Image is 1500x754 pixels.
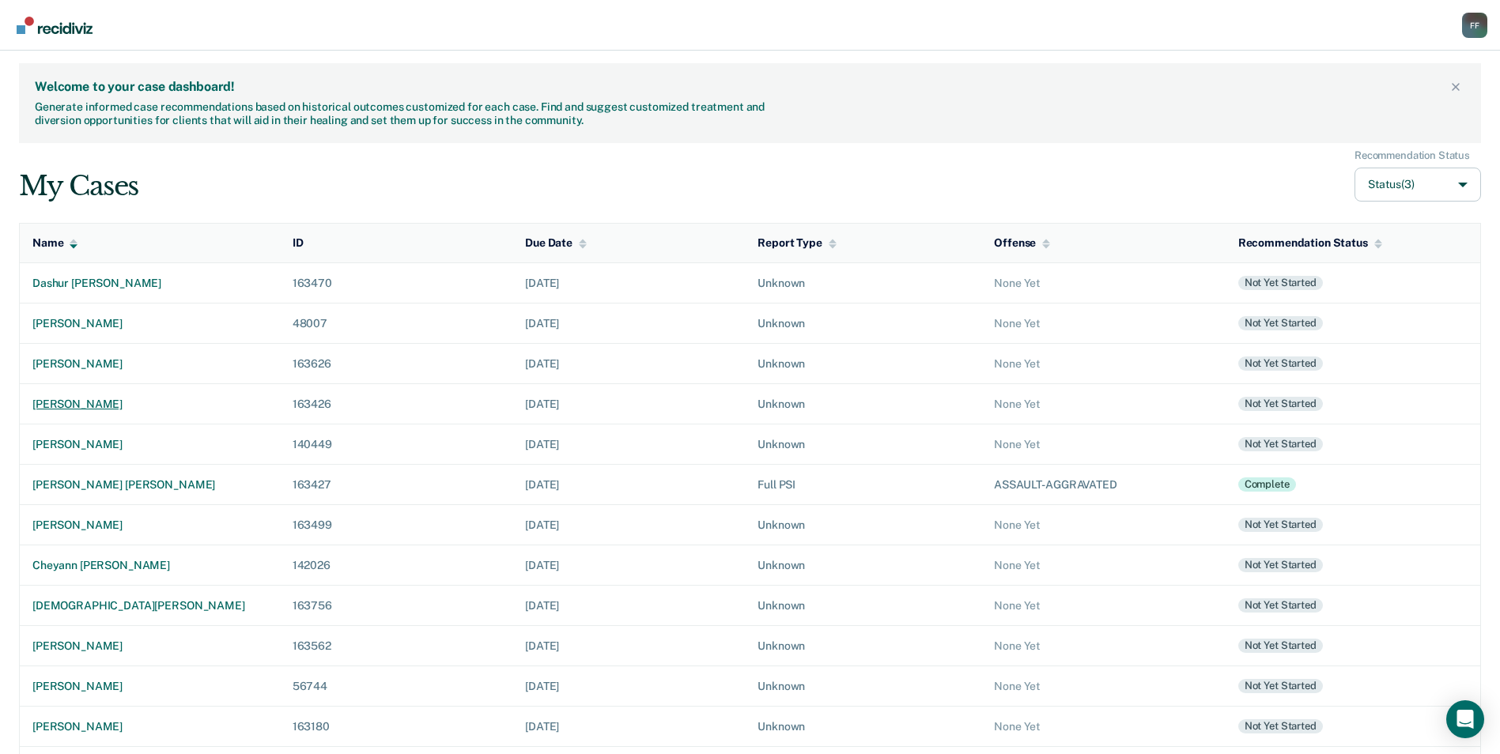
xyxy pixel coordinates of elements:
[280,262,512,303] td: 163470
[512,706,745,746] td: [DATE]
[994,438,1212,451] div: None Yet
[512,625,745,665] td: [DATE]
[745,625,981,665] td: Unknown
[1238,437,1323,451] div: Not yet started
[994,720,1212,733] div: None Yet
[280,665,512,706] td: 56744
[32,639,267,653] div: [PERSON_NAME]
[1238,356,1323,371] div: Not yet started
[32,438,267,451] div: [PERSON_NAME]
[280,625,512,665] td: 163562
[745,383,981,424] td: Unknown
[293,236,304,250] div: ID
[280,504,512,545] td: 163499
[1238,518,1323,532] div: Not yet started
[32,559,267,572] div: cheyann [PERSON_NAME]
[745,424,981,464] td: Unknown
[32,680,267,693] div: [PERSON_NAME]
[745,262,981,303] td: Unknown
[280,424,512,464] td: 140449
[745,665,981,706] td: Unknown
[280,545,512,585] td: 142026
[994,680,1212,693] div: None Yet
[512,545,745,585] td: [DATE]
[17,17,93,34] img: Recidiviz
[32,478,267,492] div: [PERSON_NAME] [PERSON_NAME]
[994,478,1212,492] div: ASSAULT-AGGRAVATED
[512,343,745,383] td: [DATE]
[35,100,769,127] div: Generate informed case recommendations based on historical outcomes customized for each case. Fin...
[745,706,981,746] td: Unknown
[758,236,836,250] div: Report Type
[994,398,1212,411] div: None Yet
[745,585,981,625] td: Unknown
[32,599,267,613] div: [DEMOGRAPHIC_DATA][PERSON_NAME]
[1238,397,1323,411] div: Not yet started
[1462,13,1487,38] button: Profile dropdown button
[280,464,512,504] td: 163427
[1238,477,1296,492] div: Complete
[994,639,1212,653] div: None Yet
[745,504,981,545] td: Unknown
[1238,276,1323,290] div: Not yet started
[32,357,267,371] div: [PERSON_NAME]
[994,599,1212,613] div: None Yet
[1238,236,1382,250] div: Recommendation Status
[280,585,512,625] td: 163756
[512,262,745,303] td: [DATE]
[280,706,512,746] td: 163180
[32,398,267,411] div: [PERSON_NAME]
[994,518,1212,532] div: None Yet
[994,277,1212,290] div: None Yet
[32,277,267,290] div: dashur [PERSON_NAME]
[1355,168,1481,202] button: Status(3)
[280,303,512,343] td: 48007
[19,170,138,202] div: My Cases
[512,424,745,464] td: [DATE]
[1355,149,1470,162] div: Recommendation Status
[512,665,745,706] td: [DATE]
[512,303,745,343] td: [DATE]
[1446,700,1484,738] div: Open Intercom Messenger
[994,236,1050,250] div: Offense
[280,343,512,383] td: 163626
[35,79,1446,94] div: Welcome to your case dashboard!
[525,236,587,250] div: Due Date
[512,504,745,545] td: [DATE]
[32,236,77,250] div: Name
[512,383,745,424] td: [DATE]
[32,720,267,733] div: [PERSON_NAME]
[745,343,981,383] td: Unknown
[1238,316,1323,330] div: Not yet started
[994,357,1212,371] div: None Yet
[1238,639,1323,653] div: Not yet started
[1462,13,1487,38] div: F F
[512,585,745,625] td: [DATE]
[1238,679,1323,693] div: Not yet started
[280,383,512,424] td: 163426
[1238,719,1323,733] div: Not yet started
[1238,598,1323,613] div: Not yet started
[994,317,1212,330] div: None Yet
[512,464,745,504] td: [DATE]
[32,518,267,532] div: [PERSON_NAME]
[32,317,267,330] div: [PERSON_NAME]
[745,545,981,585] td: Unknown
[1238,558,1323,572] div: Not yet started
[994,559,1212,572] div: None Yet
[745,464,981,504] td: Full PSI
[745,303,981,343] td: Unknown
